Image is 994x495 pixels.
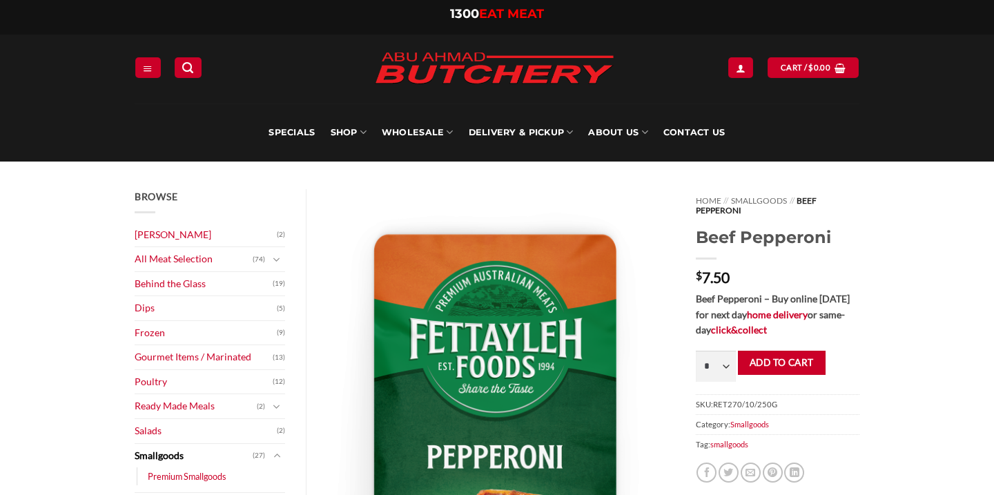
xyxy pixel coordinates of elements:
[738,351,826,375] button: Add to cart
[331,104,367,162] a: SHOP
[730,420,769,429] a: Smallgoods
[253,249,265,270] span: (74)
[148,467,226,485] a: Premium Smallgoods
[723,195,728,206] span: //
[269,399,285,414] button: Toggle
[728,57,753,77] a: Login
[710,440,748,449] a: smallgoods
[696,195,817,215] span: Beef Pepperoni
[588,104,647,162] a: About Us
[135,444,253,468] a: Smallgoods
[479,6,544,21] span: EAT MEAT
[269,104,315,162] a: Specials
[269,252,285,267] button: Toggle
[135,419,277,443] a: Salads
[257,396,265,417] span: (2)
[696,226,859,248] h1: Beef Pepperoni
[741,463,761,483] a: Email to a Friend
[363,43,625,95] img: Abu Ahmad Butchery
[382,104,454,162] a: Wholesale
[713,400,777,409] span: RET270/10/250G
[135,296,277,320] a: Dips
[696,293,850,336] strong: Beef Pepperoni – Buy online [DATE] for next day or same-day
[269,448,285,463] button: Toggle
[135,370,273,394] a: Poultry
[273,273,285,294] span: (19)
[696,270,702,281] span: $
[696,394,859,414] span: SKU:
[768,57,859,77] a: View cart
[135,272,273,296] a: Behind the Glass
[696,463,717,483] a: Share on Facebook
[277,420,285,441] span: (2)
[135,345,273,369] a: Gourmet Items / Marinated
[763,463,783,483] a: Pin on Pinterest
[808,63,830,72] bdi: 0.00
[469,104,574,162] a: Delivery & Pickup
[696,195,721,206] a: Home
[135,321,277,345] a: Frozen
[781,61,830,74] span: Cart /
[277,224,285,245] span: (2)
[135,223,277,247] a: [PERSON_NAME]
[135,57,160,77] a: Menu
[175,57,201,77] a: Search
[273,371,285,392] span: (12)
[696,269,730,286] bdi: 7.50
[273,347,285,368] span: (13)
[790,195,795,206] span: //
[663,104,725,162] a: Contact Us
[135,247,253,271] a: All Meat Selection
[277,322,285,343] span: (9)
[696,414,859,434] span: Category:
[450,6,479,21] span: 1300
[277,298,285,319] span: (5)
[747,309,808,320] a: home delivery
[135,394,257,418] a: Ready Made Meals
[719,463,739,483] a: Share on Twitter
[711,324,767,336] a: click&collect
[253,445,265,466] span: (27)
[808,61,813,74] span: $
[696,434,859,454] span: Tag:
[135,191,177,202] span: Browse
[784,463,804,483] a: Share on LinkedIn
[731,195,787,206] a: Smallgoods
[450,6,544,21] a: 1300EAT MEAT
